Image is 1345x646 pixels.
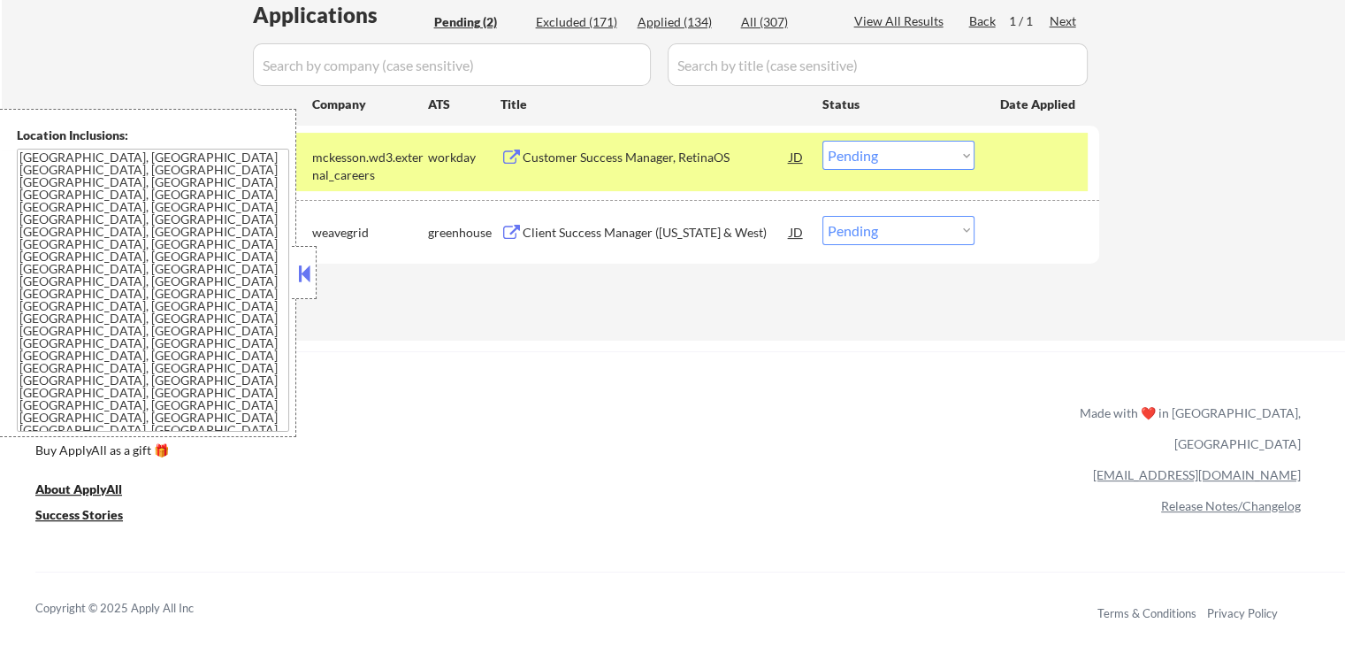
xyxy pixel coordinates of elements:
div: Location Inclusions: [17,127,289,144]
div: weavegrid [312,224,428,242]
input: Search by company (case sensitive) [253,43,651,86]
div: View All Results [854,12,949,30]
div: Status [822,88,974,119]
div: Customer Success Manager, RetinaOS [523,149,790,166]
a: About ApplyAll [35,480,147,502]
div: Title [501,96,806,113]
div: Applied (134) [638,13,726,31]
u: Success Stories [35,507,123,522]
a: Privacy Policy [1207,606,1278,620]
div: 1 / 1 [1009,12,1050,30]
div: Date Applied [1000,96,1078,113]
div: mckesson.wd3.external_careers [312,149,428,183]
div: All (307) [741,13,829,31]
div: workday [428,149,501,166]
a: Refer & earn free applications 👯‍♀️ [35,422,710,441]
div: ATS [428,96,501,113]
u: About ApplyAll [35,481,122,496]
input: Search by title (case sensitive) [668,43,1088,86]
a: Terms & Conditions [1097,606,1196,620]
div: JD [788,216,806,248]
div: Made with ❤️ in [GEOGRAPHIC_DATA], [GEOGRAPHIC_DATA] [1073,397,1301,459]
div: Company [312,96,428,113]
div: Excluded (171) [536,13,624,31]
a: Buy ApplyAll as a gift 🎁 [35,441,212,463]
a: Success Stories [35,505,147,527]
div: Client Success Manager ([US_STATE] & West) [523,224,790,242]
div: greenhouse [428,224,501,242]
div: JD [788,141,806,173]
a: Release Notes/Changelog [1161,498,1301,513]
div: Buy ApplyAll as a gift 🎁 [35,444,212,457]
div: Pending (2) [434,13,523,31]
div: Next [1050,12,1078,30]
div: Back [969,12,997,30]
a: [EMAIL_ADDRESS][DOMAIN_NAME] [1093,467,1301,482]
div: Applications [253,4,428,26]
div: Copyright © 2025 Apply All Inc [35,600,239,618]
